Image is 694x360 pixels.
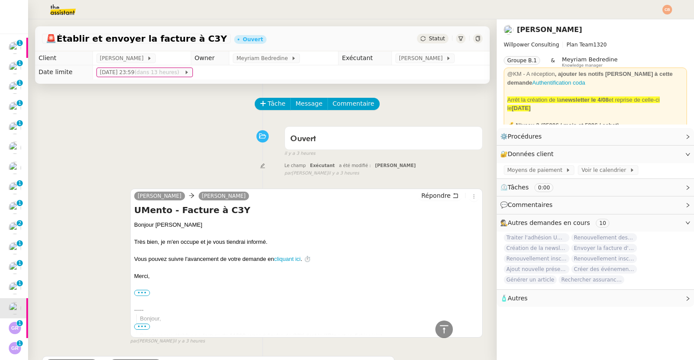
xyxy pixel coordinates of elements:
[9,262,21,274] img: users%2FHIWaaSoTa5U8ssS5t403NQMyZZE3%2Favatar%2Fa4be050e-05fa-4f28-bbe7-e7e8e4788720
[310,163,335,168] span: Exécutant
[285,163,306,168] span: Le champ
[18,240,21,248] p: 1
[134,290,150,296] label: •••
[508,184,529,191] span: Tâches
[18,340,21,348] p: 1
[507,166,566,175] span: Moyens de paiement
[504,56,540,65] nz-tag: Groupe B.1
[174,338,205,345] span: il y a 3 heures
[497,179,694,196] div: ⏲️Tâches 0:00
[18,40,21,48] p: 1
[571,244,637,253] span: Envoyer la facture d'affiliation
[285,170,359,177] small: [PERSON_NAME]
[9,322,21,334] img: svg
[508,295,527,302] span: Autres
[18,220,21,228] p: 2
[593,42,607,48] span: 1320
[9,342,21,354] img: svg
[135,69,181,75] span: (dans 13 heures)
[100,68,184,77] span: [DATE] 23:59
[500,201,556,208] span: 💬
[17,120,23,126] nz-badge-sup: 1
[285,150,316,157] span: il y a 3 heures
[35,65,93,79] td: Date limite
[17,280,23,286] nz-badge-sup: 1
[46,33,57,44] span: 🚨
[255,98,291,110] button: Tâche
[532,79,585,86] a: Authentification coda
[508,133,542,140] span: Procédures
[17,40,23,46] nz-badge-sup: 1
[18,180,21,188] p: 1
[500,149,557,159] span: 🔐
[508,219,590,226] span: Autres demandes en cours
[243,37,263,42] div: Ouvert
[18,80,21,88] p: 1
[562,56,618,63] span: Meyriam Bedredine
[507,96,562,103] span: Arrêt la création de la
[199,192,249,200] a: [PERSON_NAME]
[507,71,673,86] strong: , ajouter les notifs [PERSON_NAME] à cette demande
[497,146,694,163] div: 🔐Données client
[18,280,21,288] p: 1
[9,42,21,54] img: users%2FDBF5gIzOT6MfpzgDQC7eMkIK8iA3%2Favatar%2Fd943ca6c-06ba-4e73-906b-d60e05e423d3
[9,102,21,114] img: users%2FHIWaaSoTa5U8ssS5t403NQMyZZE3%2Favatar%2Fa4be050e-05fa-4f28-bbe7-e7e8e4788720
[134,238,479,246] div: Très bien, je m'en occupe et je vous tiendrai informé.
[562,56,618,68] app-user-label: Knowledge manager
[581,166,629,175] span: Voir le calendrier
[268,99,286,109] span: Tâche
[17,100,23,106] nz-badge-sup: 1
[418,191,462,200] button: Répondre
[17,260,23,266] nz-badge-sup: 1
[17,220,23,226] nz-badge-sup: 2
[512,105,530,111] strong: [DATE]
[130,338,138,345] span: par
[9,282,21,294] img: users%2F9mvJqJUvllffspLsQzytnd0Nt4c2%2Favatar%2F82da88e3-d90d-4e39-b37d-dcb7941179ae
[508,201,552,208] span: Commentaires
[596,219,609,228] nz-tag: 10
[504,265,569,274] span: Ajout nouvelle présentation - 2024
[500,132,546,142] span: ⚙️
[9,122,21,134] img: users%2F9mvJqJUvllffspLsQzytnd0Nt4c2%2Favatar%2F82da88e3-d90d-4e39-b37d-dcb7941179ae
[18,60,21,68] p: 1
[285,170,292,177] span: par
[504,25,513,35] img: users%2FDBF5gIzOT6MfpzgDQC7eMkIK8iA3%2Favatar%2Fd943ca6c-06ba-4e73-906b-d60e05e423d3
[662,5,672,14] img: svg
[134,221,479,229] div: Bonjour [PERSON_NAME]
[534,183,553,192] nz-tag: 0:00
[18,260,21,268] p: 1
[507,70,683,87] div: @KM - A réception
[35,51,93,65] td: Client
[517,25,582,34] a: [PERSON_NAME]
[566,42,593,48] span: Plan Team
[375,163,416,168] span: [PERSON_NAME]
[18,320,21,328] p: 1
[497,290,694,307] div: 🧴Autres
[9,202,21,214] img: users%2F9mvJqJUvllffspLsQzytnd0Nt4c2%2Favatar%2F82da88e3-d90d-4e39-b37d-dcb7941179ae
[130,338,205,345] small: [PERSON_NAME]
[327,98,380,110] button: Commentaire
[17,80,23,86] nz-badge-sup: 1
[500,184,561,191] span: ⏲️
[295,99,322,109] span: Message
[274,256,301,262] a: cliquant ici
[421,191,451,200] span: Répondre
[551,56,555,68] span: &
[507,96,660,112] span: et reprise de celle-ci le
[559,275,624,284] span: Rechercher assurance habitation pour INVESTFR
[333,99,374,109] span: Commentaire
[508,150,554,157] span: Données client
[9,62,21,74] img: users%2FHIWaaSoTa5U8ssS5t403NQMyZZE3%2Favatar%2Fa4be050e-05fa-4f28-bbe7-e7e8e4788720
[17,180,23,186] nz-badge-sup: 1
[17,340,23,346] nz-badge-sup: 1
[9,222,21,234] img: users%2FPVo4U3nC6dbZZPS5thQt7kGWk8P2%2Favatar%2F1516997780130.jpeg
[571,233,637,242] span: Renouvellement des adhésions FTI - 1 septembre 2025
[100,54,147,63] span: [PERSON_NAME]
[134,272,479,281] div: Merci,
[504,254,569,263] span: Renouvellement inscriptions - août 2025
[328,170,359,177] span: il y a 3 heures
[562,63,603,68] span: Knowledge manager
[500,219,613,226] span: 🕵️
[140,331,479,340] div: Pouvez-vous établir une facture de 11380 euros à l'ordre de C3Y dont le KBIs est en fichier joint.
[571,254,637,263] span: Renouvellement inscriptions - septembre 2025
